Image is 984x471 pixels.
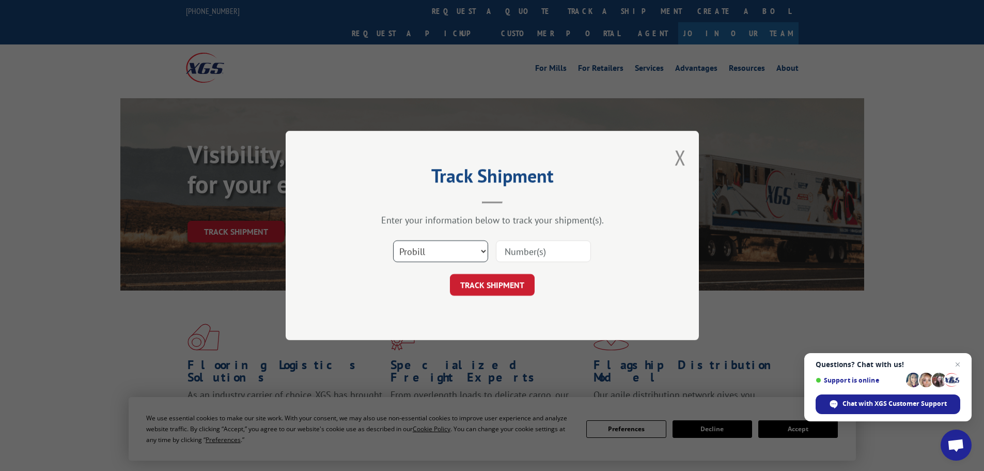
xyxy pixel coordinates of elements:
[941,430,972,461] div: Open chat
[816,360,960,369] span: Questions? Chat with us!
[496,240,591,262] input: Number(s)
[816,376,902,384] span: Support is online
[337,169,647,188] h2: Track Shipment
[675,144,686,171] button: Close modal
[842,399,947,408] span: Chat with XGS Customer Support
[816,394,960,414] div: Chat with XGS Customer Support
[337,214,647,226] div: Enter your information below to track your shipment(s).
[951,358,964,371] span: Close chat
[450,274,535,296] button: TRACK SHIPMENT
